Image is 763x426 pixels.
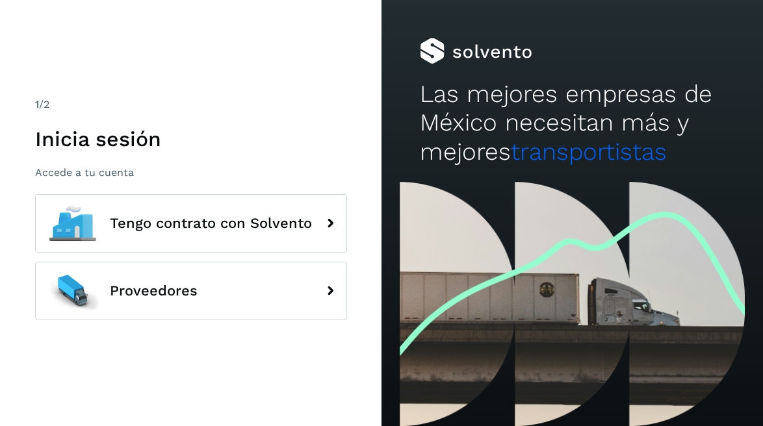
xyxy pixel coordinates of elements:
span: Tengo contrato con Solvento [110,216,312,231]
span: transportistas [511,138,667,166]
h2: Las mejores empresas de México necesitan más y mejores [420,80,725,166]
button: Proveedores [35,262,347,320]
button: Tengo contrato con Solvento [35,194,347,253]
h1: Inicia sesión [35,127,347,151]
div: /2 [35,97,347,112]
span: Proveedores [110,283,198,299]
p: Accede a tu cuenta [35,166,347,179]
span: 1 [35,98,39,110]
